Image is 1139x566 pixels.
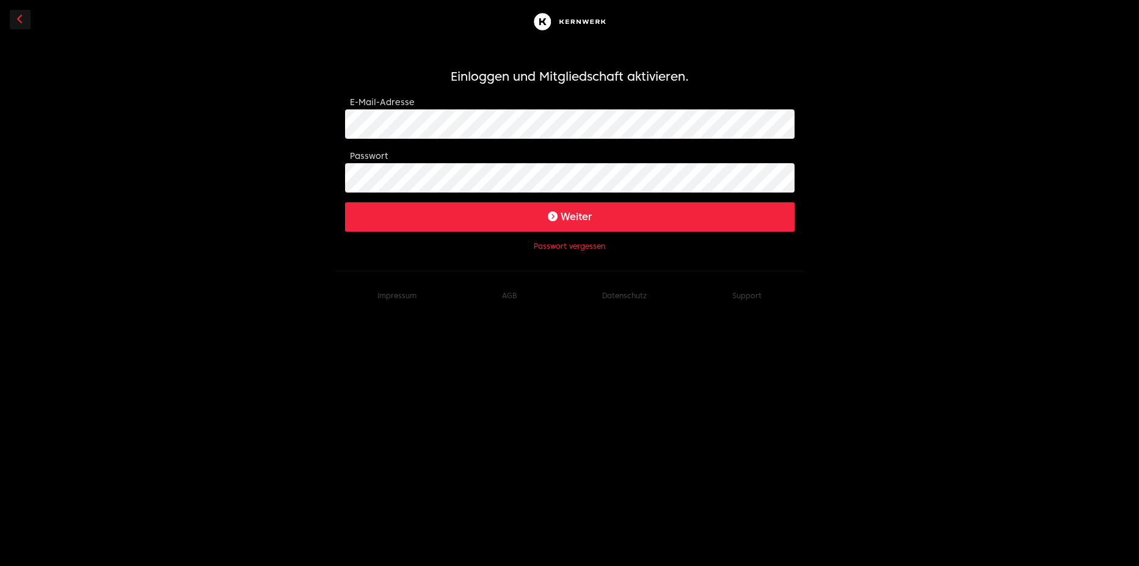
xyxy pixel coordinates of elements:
[534,241,605,251] button: Passwort vergessen
[345,202,795,232] button: Weiter
[350,97,415,107] label: E-Mail-Adresse
[531,10,609,34] img: Kernwerk®
[502,291,517,300] a: AGB
[377,291,417,300] a: Impressum
[345,68,795,85] h1: Einloggen und Mitgliedschaft aktivieren.
[350,151,388,161] label: Passwort
[732,291,762,301] button: Support
[602,291,647,300] a: Datenschutz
